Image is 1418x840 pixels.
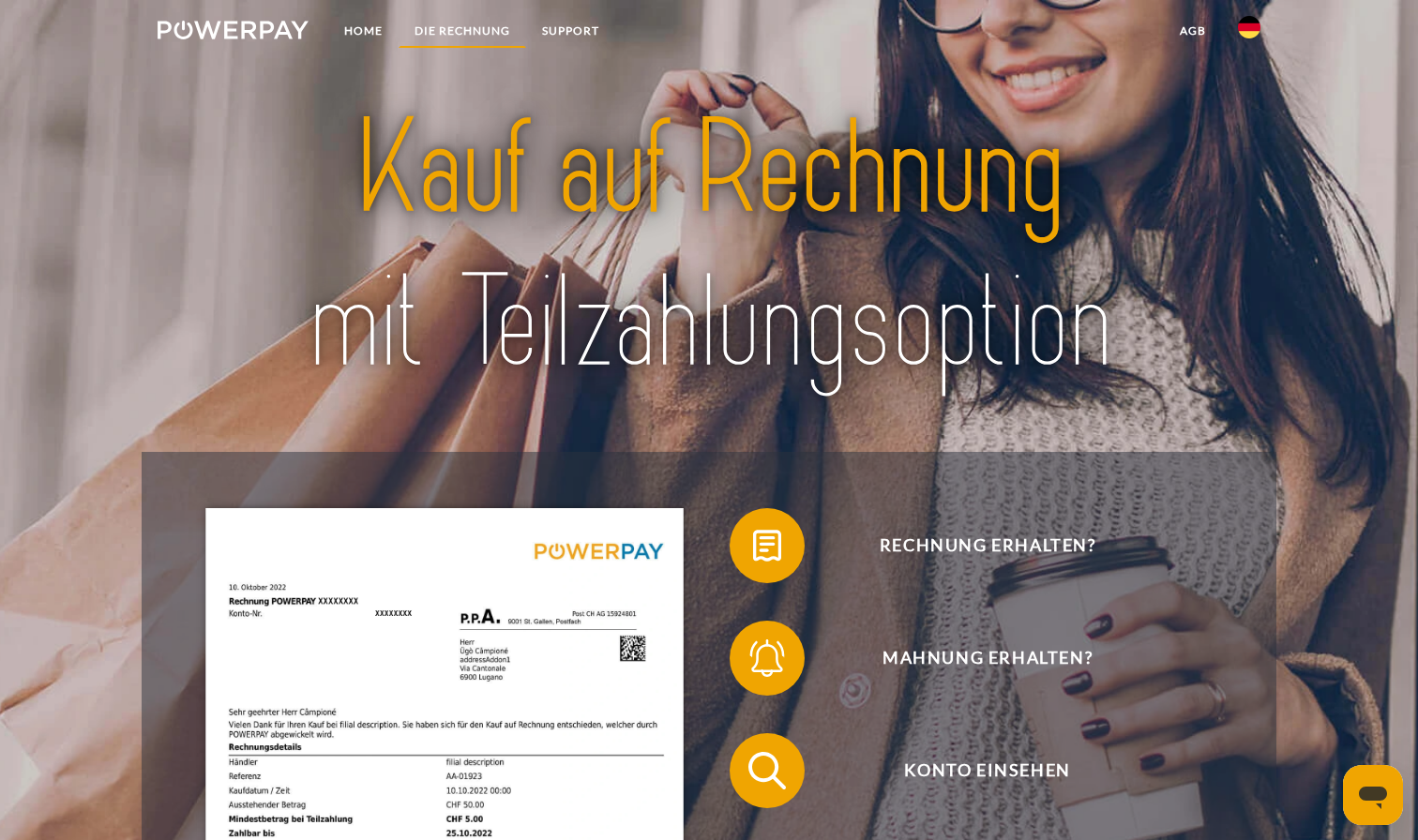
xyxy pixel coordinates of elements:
[744,522,791,569] img: qb_bill.svg
[1164,14,1222,48] a: agb
[758,621,1217,696] span: Mahnung erhalten?
[730,733,1217,808] button: Konto einsehen
[526,14,615,48] a: SUPPORT
[158,21,309,39] img: logo-powerpay-white.svg
[212,84,1206,408] img: title-powerpay_de.svg
[328,14,399,48] a: Home
[730,508,1217,583] button: Rechnung erhalten?
[758,508,1217,583] span: Rechnung erhalten?
[744,747,791,794] img: qb_search.svg
[1343,765,1403,825] iframe: Schaltfläche zum Öffnen des Messaging-Fensters
[744,635,791,682] img: qb_bell.svg
[730,621,1217,696] button: Mahnung erhalten?
[399,14,526,48] a: DIE RECHNUNG
[1238,16,1260,38] img: de
[758,733,1217,808] span: Konto einsehen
